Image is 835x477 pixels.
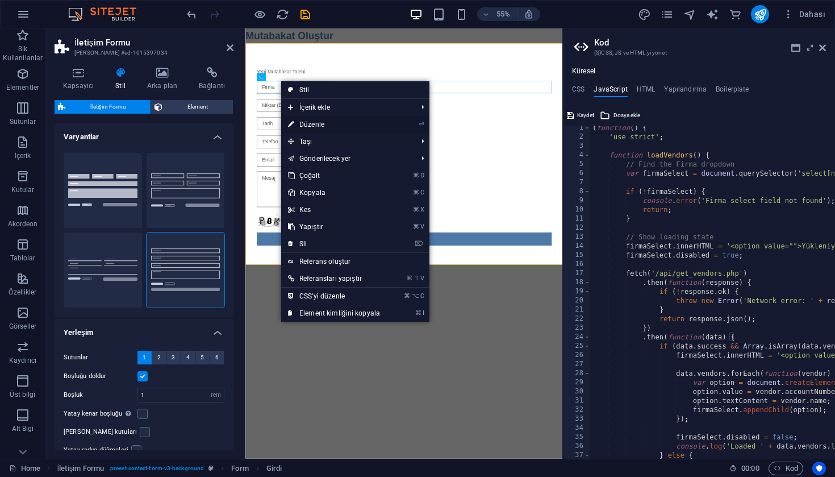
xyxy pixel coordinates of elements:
div: 6 [563,169,591,178]
button: Kod [769,462,803,475]
h3: (S)CSS, JS ve HTML'yi yönet [594,48,803,58]
div: 24 [563,333,591,342]
div: 12 [563,223,591,233]
div: 15 [563,251,591,260]
a: Seçimi iptal etmek için tıkla. Sayfaları açmak için çift tıkla [9,462,40,475]
button: Dahası [778,5,830,23]
span: Seçmek için tıkla. Düzenlemek için çift tıkla [266,462,282,475]
input: Miktar (EUR) [20,128,153,152]
div: 32 [563,405,591,414]
i: Yayınla [754,8,767,21]
button: text_generator [705,7,719,21]
a: ⌘DÇoğalt [281,167,387,184]
div: 22 [563,314,591,323]
div: 27 [563,360,591,369]
i: Tasarım (Ctrl+Alt+Y) [638,8,651,21]
button: 5 [195,351,210,364]
a: ⌘IElement kimliğini kopyala [281,305,387,322]
span: Seçmek için tıkla. Düzenlemek için çift tıkla [231,462,248,475]
span: : [749,464,751,472]
input: Firma [20,96,153,119]
div: 28 [563,369,591,378]
h4: Yerleşim [55,319,233,339]
h4: Varyantlar [55,123,233,144]
h4: HTML [637,85,656,98]
button: 4 [181,351,195,364]
a: ⏎Düzenle [281,116,387,133]
i: Ticaret [729,8,742,21]
div: 14 [563,242,591,251]
span: 00 00 [741,462,759,475]
span: Taşı [281,133,412,150]
p: Tablolar [10,254,36,263]
div: 23 [563,323,591,333]
div: 34 [563,424,591,433]
button: Kaydet [565,109,596,122]
i: ⏎ [419,121,424,128]
button: İletişim Formu [55,100,151,114]
span: Kod [774,462,798,475]
a: ⌘VYapıştır [281,218,387,235]
label: Boşluğu doldur [64,370,137,383]
div: 9 [563,196,591,205]
i: Kaydet (Ctrl+S) [299,8,312,21]
p: Özellikler [9,288,36,297]
i: X [420,206,424,213]
h4: Arka plan [139,67,190,91]
h3: [PERSON_NAME] #ed-1015397034 [74,48,211,58]
h4: Bağlantı [190,67,233,91]
div: 20 [563,296,591,305]
span: Dosya ekle [613,109,640,122]
span: 6 [215,351,219,364]
span: Kaydet [577,109,594,122]
span: 5 [201,351,204,364]
span: . preset-contact-form-v3-background [108,462,204,475]
p: İçerik [14,151,31,160]
label: Sütunlar [64,351,137,364]
span: Element [166,100,229,114]
div: 19 [563,287,591,296]
div: 36 [563,442,591,451]
button: Usercentrics [812,462,826,475]
div: 17 [563,269,591,278]
input: Email [20,227,153,251]
div: 29 [563,378,591,387]
input: Telefon [20,194,153,218]
a: Referans oluştur [281,253,429,270]
a: ⌘⇧VReferansları yapıştır [281,270,387,287]
button: publish [751,5,769,23]
i: V [420,223,424,230]
button: design [637,7,651,21]
label: Boşluk [64,392,137,398]
label: Yatay radyo düğmeleri [64,443,131,457]
i: ⌘ [406,275,412,282]
label: [PERSON_NAME] kutuları [64,425,140,439]
i: C [420,292,424,300]
input: Tarih [20,161,153,185]
span: İçerik ekle [281,99,412,116]
button: 2 [152,351,166,364]
i: ⌘ [413,206,419,213]
h4: Yapılandırma [664,85,707,98]
div: 10 [563,205,591,214]
div: 18 [563,278,591,287]
div: 37 [563,451,591,460]
button: Ön izleme modundan çıkıp düzenlemeye devam etmek için buraya tıklayın [253,7,266,21]
div: 25 [563,342,591,351]
div: 8 [563,187,591,196]
div: 1 [563,123,591,132]
div: 3 [563,142,591,151]
h2: İletişim Formu [74,38,233,48]
i: Sayfayı yeniden yükleyin [276,8,289,21]
a: ⌘CKopyala [281,184,387,201]
p: Üst bilgi [10,390,35,399]
i: Yeniden boyutlandırmada yakınlaştırma düzeyini seçilen cihaza uyacak şekilde otomatik olarak ayarla. [524,9,534,19]
i: D [420,172,424,179]
div: 13 [563,233,591,242]
div: 11 [563,214,591,223]
div: 26 [563,351,591,360]
img: Editor Logo [65,7,151,21]
p: Akordeon [8,219,38,229]
i: ⌘ [404,292,410,300]
i: V [420,275,424,282]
